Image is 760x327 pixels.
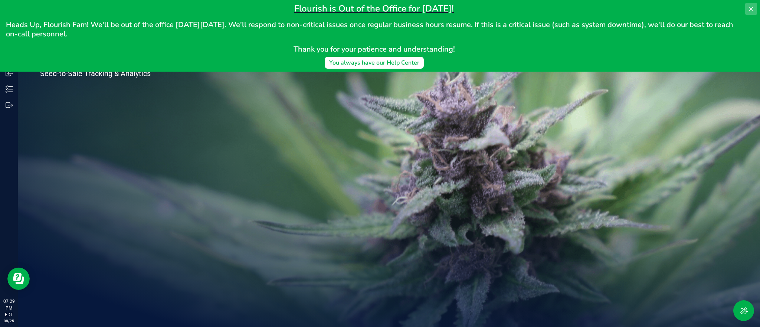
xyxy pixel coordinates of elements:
[7,268,30,290] iframe: Resource center
[329,58,419,67] div: You always have our Help Center
[6,20,735,39] span: Heads Up, Flourish Fam! We'll be out of the office [DATE][DATE]. We'll respond to non-critical is...
[294,44,455,54] span: Thank you for your patience and understanding!
[3,318,14,324] p: 08/25
[294,3,454,14] span: Flourish is Out of the Office for [DATE]!
[3,298,14,318] p: 07:29 PM EDT
[40,70,181,77] p: Seed-to-Sale Tracking & Analytics
[733,300,754,321] button: Toggle Menu
[6,85,13,93] inline-svg: Inventory
[6,69,13,77] inline-svg: Inbound
[6,101,13,109] inline-svg: Outbound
